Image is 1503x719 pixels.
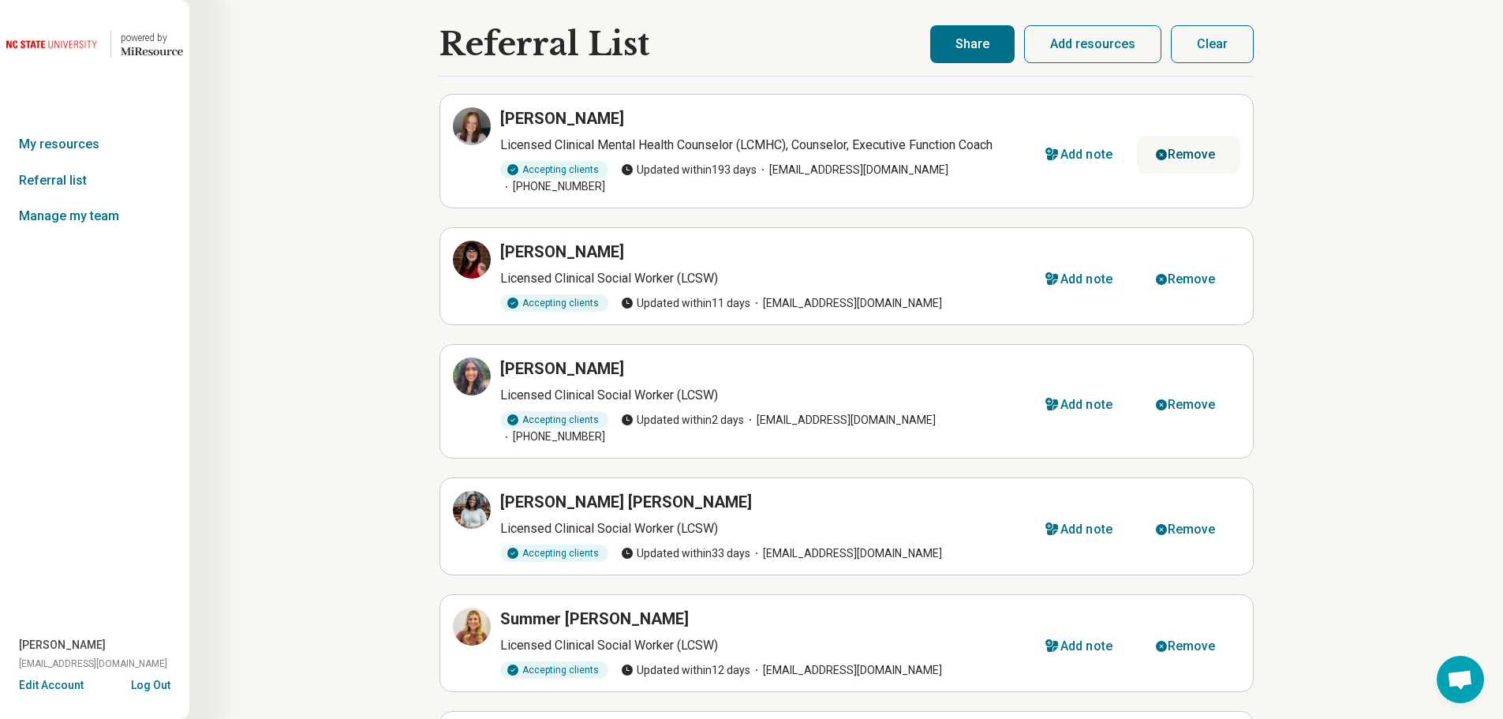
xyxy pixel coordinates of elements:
div: Accepting clients [500,411,608,429]
button: Add resources [1024,25,1161,63]
button: Add note [1026,511,1137,549]
button: Edit Account [19,677,84,694]
h3: [PERSON_NAME] [PERSON_NAME] [500,491,752,513]
div: Add note [1060,148,1112,161]
span: [PHONE_NUMBER] [500,178,605,195]
button: Clear [1171,25,1254,63]
h3: [PERSON_NAME] [500,358,624,380]
button: Log Out [131,677,170,690]
button: Remove [1137,511,1240,549]
div: Add note [1060,640,1112,653]
a: North Carolina State University powered by [6,25,183,63]
a: Open chat [1437,656,1484,703]
p: Licensed Clinical Social Worker (LCSW) [500,519,1027,538]
div: Remove [1168,523,1216,536]
span: [EMAIL_ADDRESS][DOMAIN_NAME] [19,657,167,671]
div: Accepting clients [500,545,608,562]
span: [EMAIL_ADDRESS][DOMAIN_NAME] [750,662,942,679]
div: Accepting clients [500,161,608,178]
img: North Carolina State University [6,25,101,63]
div: Accepting clients [500,661,608,679]
div: Accepting clients [500,294,608,312]
p: Licensed Clinical Social Worker (LCSW) [500,269,1027,288]
button: Remove [1137,386,1240,424]
span: Updated within 193 days [621,162,757,178]
span: Updated within 12 days [621,662,750,679]
span: [EMAIL_ADDRESS][DOMAIN_NAME] [750,295,942,312]
div: powered by [121,31,183,45]
div: Remove [1168,148,1216,161]
span: Updated within 11 days [621,295,750,312]
div: Remove [1168,399,1216,411]
button: Add note [1026,627,1137,665]
button: Remove [1137,136,1240,174]
button: Remove [1137,260,1240,298]
span: [PERSON_NAME] [19,637,106,653]
div: Add note [1060,399,1112,411]
div: Remove [1168,273,1216,286]
h3: [PERSON_NAME] [500,241,624,263]
button: Add note [1026,136,1137,174]
span: [EMAIL_ADDRESS][DOMAIN_NAME] [757,162,948,178]
div: Add note [1060,523,1112,536]
span: [PHONE_NUMBER] [500,429,605,445]
h3: Summer [PERSON_NAME] [500,608,689,630]
p: Licensed Clinical Mental Health Counselor (LCMHC), Counselor, Executive Function Coach [500,136,1027,155]
span: Updated within 2 days [621,412,744,429]
p: Licensed Clinical Social Worker (LCSW) [500,386,1027,405]
span: Updated within 33 days [621,545,750,562]
button: Remove [1137,627,1240,665]
button: Share [930,25,1015,63]
button: Add note [1026,260,1137,298]
button: Add note [1026,386,1137,424]
div: Add note [1060,273,1112,286]
span: [EMAIL_ADDRESS][DOMAIN_NAME] [750,545,942,562]
p: Licensed Clinical Social Worker (LCSW) [500,636,1027,655]
div: Remove [1168,640,1216,653]
h3: [PERSON_NAME] [500,107,624,129]
h1: Referral List [439,26,649,62]
span: [EMAIL_ADDRESS][DOMAIN_NAME] [744,412,936,429]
